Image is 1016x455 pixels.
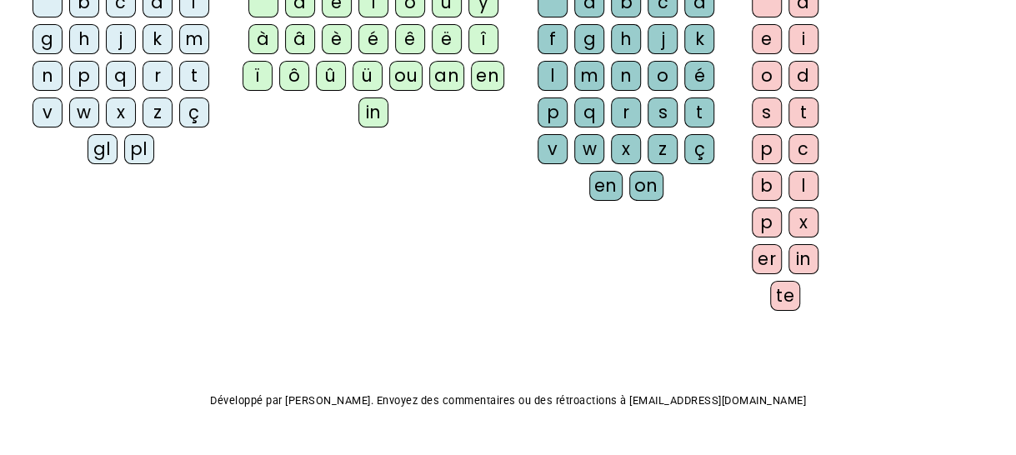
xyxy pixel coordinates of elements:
[389,61,423,91] div: ou
[684,24,714,54] div: k
[574,97,604,127] div: q
[611,61,641,91] div: n
[684,97,714,127] div: t
[629,171,663,201] div: on
[770,281,800,311] div: te
[788,61,818,91] div: d
[429,61,464,91] div: an
[316,61,346,91] div: û
[88,134,118,164] div: gl
[684,61,714,91] div: é
[69,97,99,127] div: w
[752,244,782,274] div: er
[358,24,388,54] div: é
[106,97,136,127] div: x
[179,24,209,54] div: m
[33,61,63,91] div: n
[106,24,136,54] div: j
[106,61,136,91] div: q
[179,97,209,127] div: ç
[143,97,173,127] div: z
[248,24,278,54] div: à
[574,24,604,54] div: g
[285,24,315,54] div: â
[648,97,678,127] div: s
[538,97,568,127] div: p
[432,24,462,54] div: ë
[353,61,383,91] div: ü
[648,61,678,91] div: o
[611,134,641,164] div: x
[468,24,498,54] div: î
[752,61,782,91] div: o
[243,61,273,91] div: ï
[143,61,173,91] div: r
[589,171,623,201] div: en
[538,61,568,91] div: l
[788,171,818,201] div: l
[611,24,641,54] div: h
[611,97,641,127] div: r
[788,24,818,54] div: i
[788,244,818,274] div: in
[538,24,568,54] div: f
[358,97,388,127] div: in
[752,24,782,54] div: e
[574,61,604,91] div: m
[13,391,1003,411] p: Développé par [PERSON_NAME]. Envoyez des commentaires ou des rétroactions à [EMAIL_ADDRESS][DOMAI...
[752,207,782,237] div: p
[33,97,63,127] div: v
[322,24,352,54] div: è
[752,134,782,164] div: p
[648,24,678,54] div: j
[179,61,209,91] div: t
[684,134,714,164] div: ç
[752,97,782,127] div: s
[143,24,173,54] div: k
[279,61,309,91] div: ô
[788,207,818,237] div: x
[574,134,604,164] div: w
[648,134,678,164] div: z
[788,97,818,127] div: t
[788,134,818,164] div: c
[538,134,568,164] div: v
[752,171,782,201] div: b
[33,24,63,54] div: g
[69,61,99,91] div: p
[471,61,504,91] div: en
[124,134,154,164] div: pl
[69,24,99,54] div: h
[395,24,425,54] div: ê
